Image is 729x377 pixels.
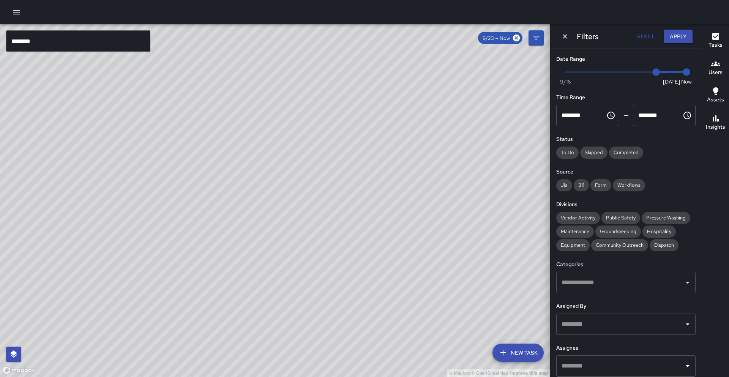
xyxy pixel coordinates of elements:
button: New Task [492,344,544,362]
span: Maintenance [556,228,594,235]
h6: Source [556,168,696,176]
h6: Insights [706,123,725,131]
h6: Assigned By [556,302,696,311]
button: Apply [664,30,693,44]
span: 311 [574,182,589,188]
div: 9/23 — Now [478,32,522,44]
span: 9/23 — Now [478,35,514,41]
div: Groundskeeping [595,226,641,238]
button: Assets [702,82,729,109]
button: Insights [702,109,729,137]
div: Community Outreach [591,239,648,251]
span: Vendor Activity [556,215,600,221]
span: Skipped [580,149,607,156]
div: Form [590,179,611,191]
h6: Assignee [556,344,696,352]
span: Workflows [613,182,645,188]
button: Choose time, selected time is 12:00 AM [603,108,619,123]
div: Dispatch [650,239,679,251]
div: Maintenance [556,226,594,238]
span: Completed [609,149,643,156]
h6: Users [708,68,723,77]
div: Workflows [613,179,645,191]
span: Groundskeeping [595,228,641,235]
div: Jia [556,179,572,191]
h6: Time Range [556,93,696,102]
h6: Categories [556,260,696,269]
div: Vendor Activity [556,212,600,224]
span: Form [590,182,611,188]
div: Pressure Washing [642,212,690,224]
button: Choose time, selected time is 11:59 PM [680,108,695,123]
div: Completed [609,147,643,159]
h6: Filters [577,30,598,43]
h6: Date Range [556,55,696,63]
span: Pressure Washing [642,215,690,221]
span: Public Safety [601,215,640,221]
span: [DATE] [663,78,680,85]
div: Skipped [580,147,607,159]
div: Hospitality [642,226,676,238]
div: Equipment [556,239,590,251]
span: To Do [556,149,579,156]
button: Open [682,277,693,288]
button: Reset [633,30,658,44]
button: Open [682,361,693,371]
button: Open [682,319,693,330]
div: Public Safety [601,212,640,224]
span: 9/16 [560,78,571,85]
button: Users [702,55,729,82]
span: Now [681,78,692,85]
span: Jia [556,182,572,188]
h6: Divisions [556,200,696,209]
span: Dispatch [650,242,679,248]
h6: Tasks [708,41,723,49]
span: Community Outreach [591,242,648,248]
div: 311 [574,179,589,191]
button: Dismiss [559,31,571,42]
h6: Assets [707,96,724,104]
button: Tasks [702,27,729,55]
span: Equipment [556,242,590,248]
div: To Do [556,147,579,159]
h6: Status [556,135,696,144]
button: Filters [529,30,544,46]
span: Hospitality [642,228,676,235]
